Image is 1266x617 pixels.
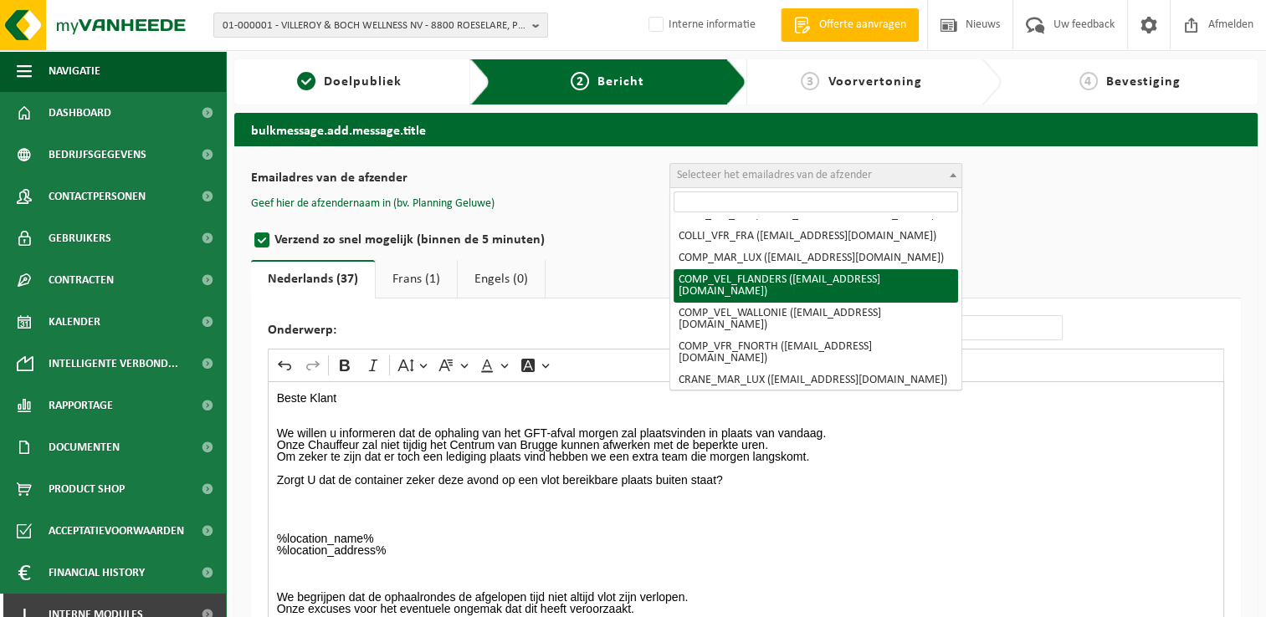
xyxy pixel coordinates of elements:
[49,385,113,426] span: Rapportage
[781,8,919,42] a: Offerte aanvragen
[49,217,111,259] span: Gebruikers
[277,392,1216,416] p: Beste Klant
[277,416,1216,451] p: We willen u informeren dat de ophaling van het GFT-afval morgen zal plaatsvinden in plaats van va...
[49,134,146,176] span: Bedrijfsgegevens
[49,259,114,301] span: Contracten
[49,468,125,510] span: Product Shop
[213,13,548,38] button: 01-000001 - VILLEROY & BOCH WELLNESS NV - 8800 ROESELARE, POPULIERSTRAAT 1
[49,510,184,552] span: Acceptatievoorwaarden
[251,228,669,252] label: Verzend zo snel mogelijk (binnen de 5 minuten)
[597,75,644,89] span: Bericht
[645,13,756,38] label: Interne informatie
[49,301,100,343] span: Kalender
[49,552,145,594] span: Financial History
[251,171,669,188] label: Emailadres van de afzender
[376,260,457,298] a: Frans (1)
[223,13,525,38] span: 01-000001 - VILLEROY & BOCH WELLNESS NV - 8800 ROESELARE, POPULIERSTRAAT 1
[49,50,100,92] span: Navigatie
[458,260,545,298] a: Engels (0)
[1079,72,1098,90] span: 4
[674,303,958,336] li: COMP_VEL_WALLONIE ([EMAIL_ADDRESS][DOMAIN_NAME])
[49,426,120,468] span: Documenten
[277,533,1216,568] p: %location_name% %location_address%
[815,17,910,33] span: Offerte aanvragen
[324,75,402,89] span: Doelpubliek
[277,474,1216,486] p: Zorgt U dat de container zeker deze avond op een vlot bereikbare plaats buiten staat?
[1106,75,1181,89] span: Bevestiging
[251,196,495,212] button: Geef hier de afzendernaam in (bv. Planning Geluwe)
[828,75,921,89] span: Voorvertoning
[277,603,1216,614] p: Onze excuses voor het eventuele ongemak dat dit heeft veroorzaakt.
[674,336,958,370] li: COMP_VFR_FNORTH ([EMAIL_ADDRESS][DOMAIN_NAME])
[49,176,146,217] span: Contactpersonen
[268,324,686,340] label: Onderwerp:
[674,226,958,247] li: COLLI_VFR_FRA ([EMAIL_ADDRESS][DOMAIN_NAME])
[801,72,819,90] span: 3
[234,113,1258,145] h2: bulkmessage.add.message.title
[277,451,1216,462] p: Om zeker te zijn dat er toch een lediging plaats vind hebben we een extra team die morgen langskomt.
[571,72,589,90] span: 2
[674,370,958,391] li: CRANE_MAR_LUX ([EMAIL_ADDRESS][DOMAIN_NAME])
[674,269,958,303] li: COMP_VEL_FLANDERS ([EMAIL_ADDRESS][DOMAIN_NAME])
[251,260,375,298] a: Nederlands (37)
[297,72,315,90] span: 1
[677,169,872,181] span: Selecteer het emailadres van de afzender
[269,349,1223,381] div: Editor toolbar
[49,92,111,134] span: Dashboard
[49,343,178,385] span: Intelligente verbond...
[277,591,1216,603] p: We begrijpen dat de ophaalrondes de afgelopen tijd niet altijd vlot zijn verlopen.
[674,247,958,269] li: COMP_MAR_LUX ([EMAIL_ADDRESS][DOMAIN_NAME])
